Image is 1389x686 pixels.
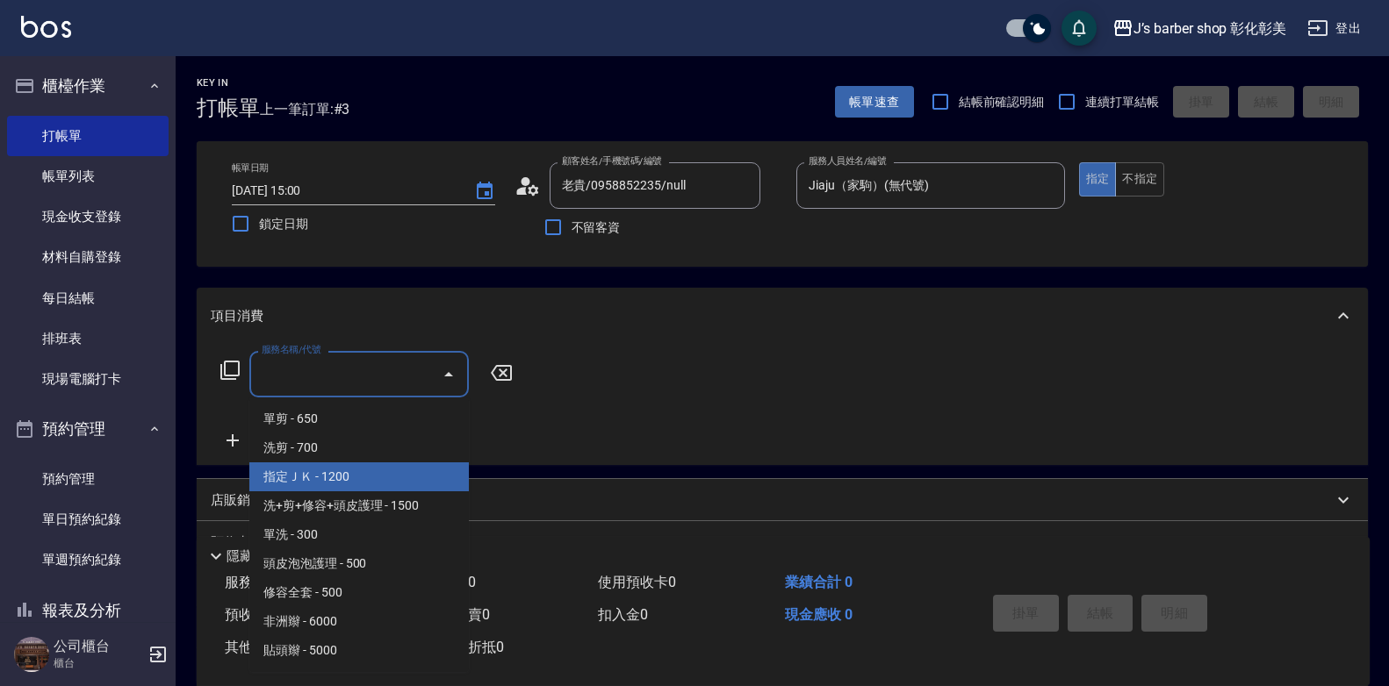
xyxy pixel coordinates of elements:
[1300,12,1368,45] button: 登出
[211,491,263,510] p: 店販銷售
[835,86,914,118] button: 帳單速查
[7,588,169,633] button: 報表及分析
[1079,162,1117,197] button: 指定
[249,578,469,607] span: 修容全套 - 500
[7,197,169,237] a: 現金收支登錄
[809,154,886,168] label: 服務人員姓名/編號
[7,359,169,399] a: 現場電腦打卡
[785,574,853,590] span: 業績合計 0
[249,433,469,462] span: 洗剪 - 700
[7,237,169,277] a: 材料自購登錄
[598,574,676,590] span: 使用預收卡 0
[225,574,289,590] span: 服務消費 0
[249,491,469,520] span: 洗+剪+修容+頭皮護理 - 1500
[598,606,648,623] span: 扣入金 0
[249,636,469,665] span: 貼頭辮 - 5000
[262,343,320,356] label: 服務名稱/代號
[260,98,350,120] span: 上一筆訂單:#3
[197,521,1368,563] div: 預收卡販賣
[1062,11,1097,46] button: save
[1105,11,1293,46] button: J’s barber shop 彰化彰美
[197,479,1368,521] div: 店販銷售
[7,540,169,580] a: 單週預約紀錄
[54,638,143,655] h5: 公司櫃台
[572,218,621,237] span: 不留客資
[7,116,169,156] a: 打帳單
[232,161,269,175] label: 帳單日期
[197,96,260,120] h3: 打帳單
[7,278,169,318] a: 每日結帳
[225,639,317,655] span: 其他付款方式 0
[21,16,71,38] img: Logo
[562,154,662,168] label: 顧客姓名/手機號碼/編號
[14,637,49,672] img: Person
[249,520,469,549] span: 單洗 - 300
[225,606,303,623] span: 預收卡販賣 0
[7,156,169,197] a: 帳單列表
[232,176,457,205] input: YYYY/MM/DD hh:mm
[785,606,853,623] span: 現金應收 0
[197,77,260,89] h2: Key In
[211,307,263,325] p: 項目消費
[7,318,169,359] a: 排班表
[7,459,169,499] a: 預約管理
[259,215,308,233] span: 鎖定日期
[464,170,506,212] button: Choose date, selected date is 2025-09-26
[1085,93,1159,111] span: 連續打單結帳
[7,406,169,452] button: 預約管理
[249,607,469,636] span: 非洲辮 - 6000
[211,533,277,552] p: 預收卡販賣
[7,499,169,540] a: 單日預約紀錄
[227,547,306,566] p: 隱藏業績明細
[1115,162,1164,197] button: 不指定
[7,63,169,109] button: 櫃檯作業
[197,288,1368,344] div: 項目消費
[249,549,469,578] span: 頭皮泡泡護理 - 500
[249,462,469,491] span: 指定ＪＫ - 1200
[435,361,463,389] button: Close
[959,93,1045,111] span: 結帳前確認明細
[54,655,143,671] p: 櫃台
[1134,18,1286,39] div: J’s barber shop 彰化彰美
[249,404,469,433] span: 單剪 - 650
